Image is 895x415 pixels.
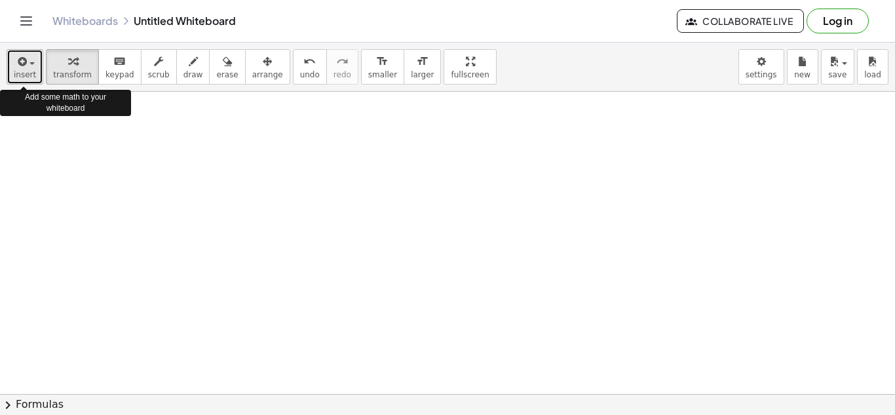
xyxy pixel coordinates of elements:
button: load [857,49,888,85]
button: erase [209,49,245,85]
span: redo [333,70,351,79]
button: new [787,49,818,85]
button: undoundo [293,49,327,85]
span: keypad [105,70,134,79]
span: erase [216,70,238,79]
button: transform [46,49,99,85]
button: draw [176,49,210,85]
i: format_size [376,54,389,69]
button: format_sizelarger [404,49,441,85]
span: draw [183,70,203,79]
span: load [864,70,881,79]
span: larger [411,70,434,79]
span: scrub [148,70,170,79]
iframe: To enrich screen reader interactions, please activate Accessibility in Grammarly extension settings [525,92,787,288]
span: arrange [252,70,283,79]
button: save [821,49,854,85]
i: undo [303,54,316,69]
iframe: To enrich screen reader interactions, please activate Accessibility in Grammarly extension settings [261,92,524,288]
button: fullscreen [444,49,496,85]
button: Collaborate Live [677,9,804,33]
span: Collaborate Live [688,15,793,27]
button: redoredo [326,49,358,85]
span: undo [300,70,320,79]
i: format_size [416,54,428,69]
a: Whiteboards [52,14,118,28]
button: insert [7,49,43,85]
button: Toggle navigation [16,10,37,31]
i: redo [336,54,349,69]
button: settings [738,49,784,85]
span: save [828,70,847,79]
button: scrub [141,49,177,85]
button: arrange [245,49,290,85]
button: format_sizesmaller [361,49,404,85]
span: fullscreen [451,70,489,79]
i: keyboard [113,54,126,69]
span: settings [746,70,777,79]
button: Log in [807,9,869,33]
span: transform [53,70,92,79]
button: keyboardkeypad [98,49,142,85]
span: new [794,70,810,79]
span: insert [14,70,36,79]
span: smaller [368,70,397,79]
